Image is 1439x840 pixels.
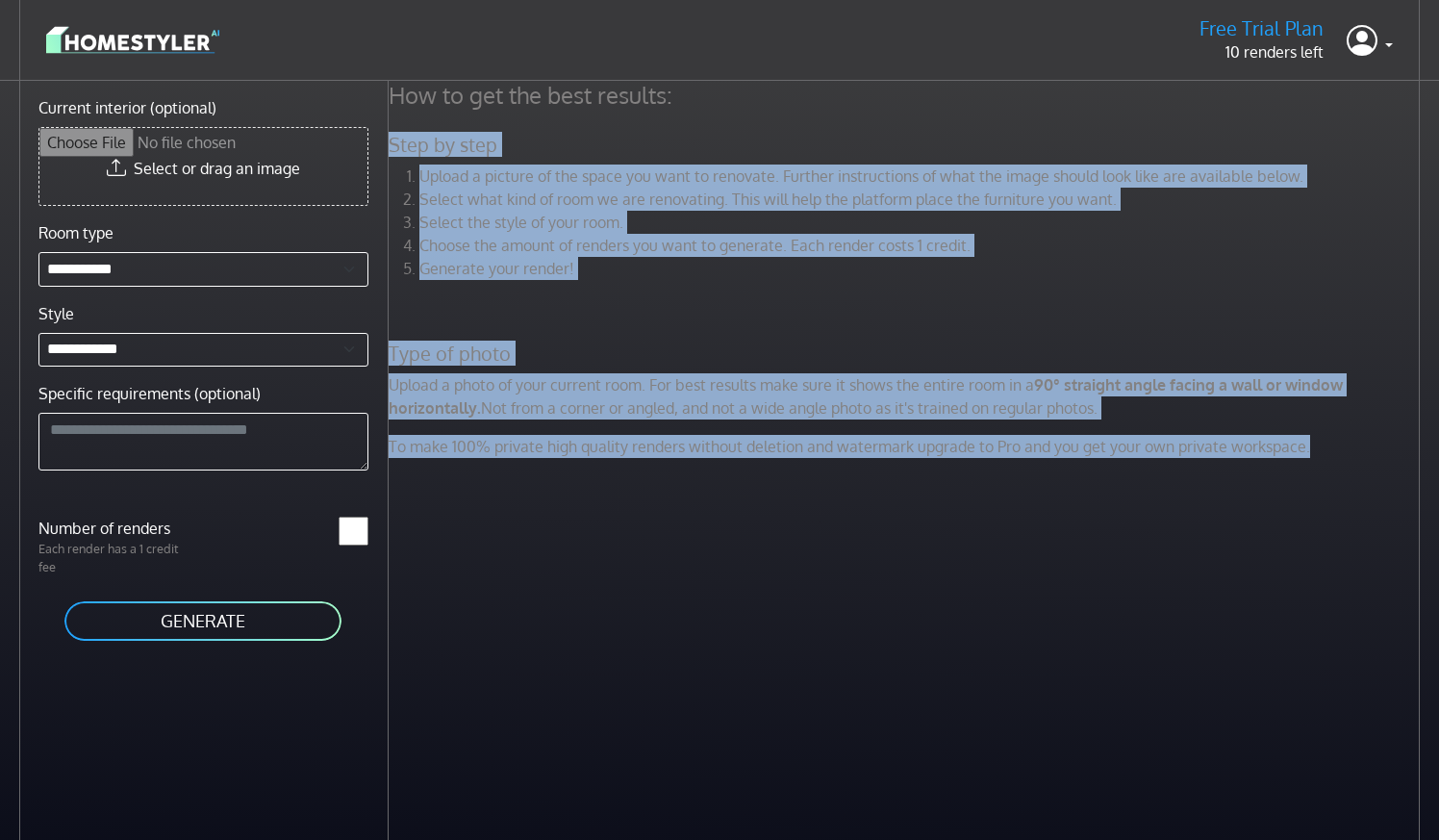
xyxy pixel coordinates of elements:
[377,342,1436,366] h5: Type of photo
[1199,40,1324,64] p: 10 renders left
[27,517,203,540] label: Number of renders
[38,302,74,325] label: Style
[419,234,1425,257] li: Choose the amount of renders you want to generate. Each render costs 1 credit.
[38,221,114,244] label: Room type
[27,540,203,576] p: Each render has a 1 credit fee
[38,96,216,119] label: Current interior (optional)
[377,373,1436,420] p: Upload a photo of your current room. For best results make sure it shows the entire room in a Not...
[63,599,343,643] button: GENERATE
[419,257,1425,280] li: Generate your render!
[419,188,1425,211] li: Select what kind of room we are renovating. This will help the platform place the furniture you w...
[419,165,1425,188] li: Upload a picture of the space you want to renovate. Further instructions of what the image should...
[377,133,1436,157] h5: Step by step
[389,375,1343,418] strong: 90° straight angle facing a wall or window horizontally.
[38,382,261,405] label: Specific requirements (optional)
[419,211,1425,234] li: Select the style of your room.
[377,435,1436,458] p: To make 100% private high quality renders without deletion and watermark upgrade to Pro and you g...
[377,81,1436,110] h4: How to get the best results:
[1199,16,1324,40] h5: Free Trial Plan
[46,23,219,57] img: logo-3de290ba35641baa71223ecac5eacb59cb85b4c7fdf211dc9aaecaaee71ea2f8.svg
